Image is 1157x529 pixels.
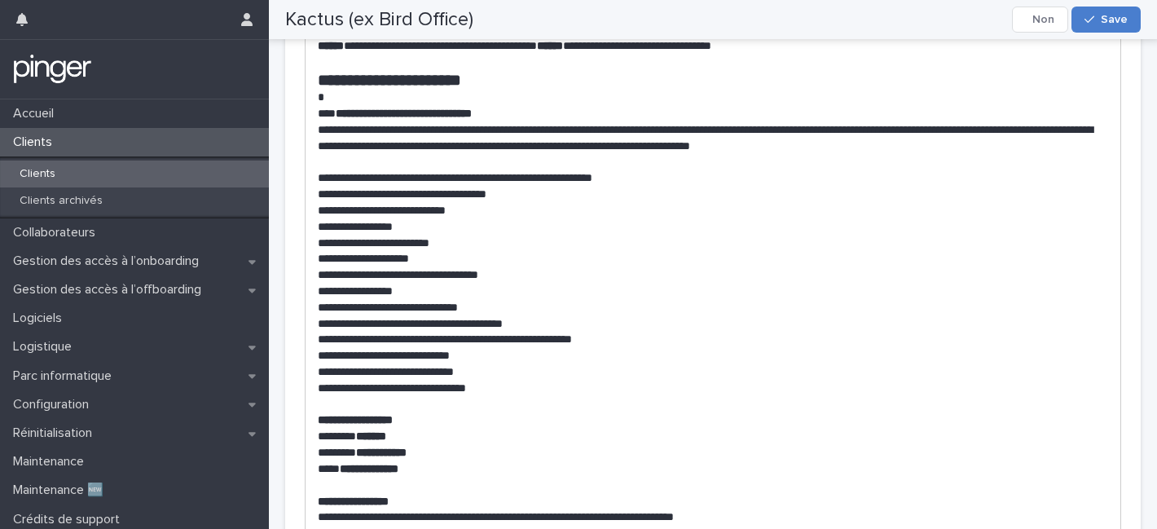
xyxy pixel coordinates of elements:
[7,512,133,527] p: Crédits de support
[7,425,105,441] p: Réinitialisation
[13,53,92,86] img: mTgBEunGTSyRkCgitkcU
[7,282,214,298] p: Gestion des accès à l’offboarding
[7,454,97,469] p: Maintenance
[7,106,67,121] p: Accueil
[7,483,117,498] p: Maintenance 🆕
[1071,7,1141,33] button: Save
[7,311,75,326] p: Logiciels
[1101,14,1128,25] span: Save
[7,339,85,355] p: Logistique
[7,225,108,240] p: Collaborateurs
[285,8,473,32] h2: Kactus (ex Bird Office)
[7,253,212,269] p: Gestion des accès à l’onboarding
[7,368,125,384] p: Parc informatique
[7,134,65,150] p: Clients
[7,397,102,412] p: Configuration
[7,167,68,181] p: Clients
[7,194,116,208] p: Clients archivés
